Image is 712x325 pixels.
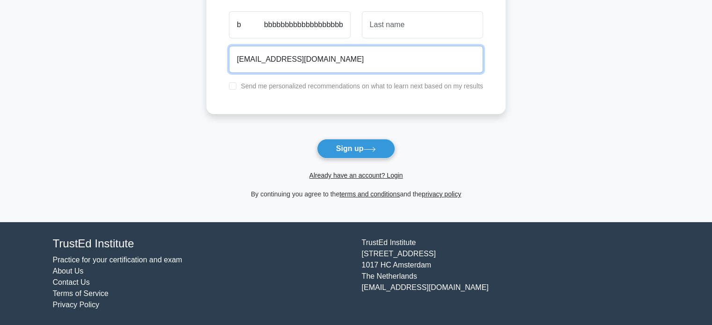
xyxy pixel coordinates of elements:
[53,237,351,251] h4: TrustEd Institute
[53,289,109,297] a: Terms of Service
[53,278,90,286] a: Contact Us
[201,188,511,200] div: By continuing you agree to the and the
[317,139,396,159] button: Sign up
[362,11,483,38] input: Last name
[309,172,403,179] a: Already have an account? Login
[241,82,483,90] label: Send me personalized recommendations on what to learn next based on my results
[422,190,461,198] a: privacy policy
[53,301,100,309] a: Privacy Policy
[229,46,483,73] input: Email
[229,11,350,38] input: First name
[53,267,84,275] a: About Us
[356,237,665,311] div: TrustEd Institute [STREET_ADDRESS] 1017 HC Amsterdam The Netherlands [EMAIL_ADDRESS][DOMAIN_NAME]
[339,190,400,198] a: terms and conditions
[53,256,183,264] a: Practice for your certification and exam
